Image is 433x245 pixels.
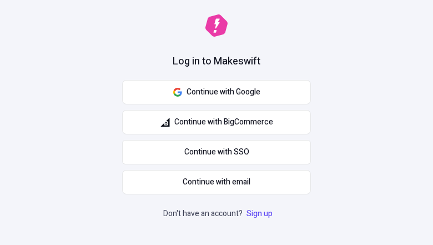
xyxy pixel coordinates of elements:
p: Don't have an account? [163,208,275,220]
a: Sign up [244,208,275,219]
span: Continue with Google [187,86,260,98]
h1: Log in to Makeswift [173,54,260,69]
button: Continue with email [122,170,311,194]
span: Continue with BigCommerce [174,116,273,128]
span: Continue with email [183,176,250,188]
button: Continue with Google [122,80,311,104]
button: Continue with BigCommerce [122,110,311,134]
a: Continue with SSO [122,140,311,164]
